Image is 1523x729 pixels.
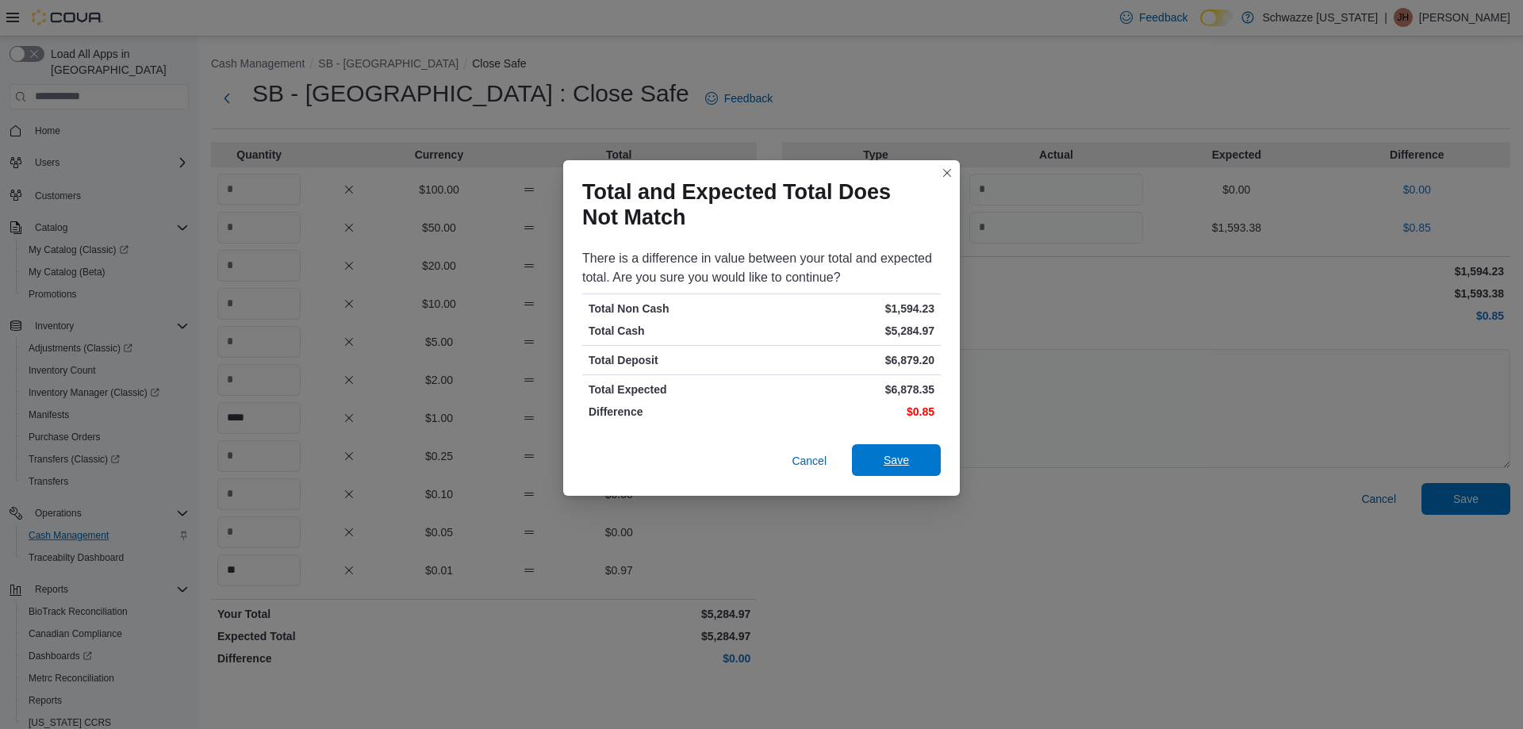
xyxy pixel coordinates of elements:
button: Save [852,444,941,476]
p: Total Expected [589,382,758,397]
p: Total Non Cash [589,301,758,317]
p: $1,594.23 [765,301,934,317]
p: Total Deposit [589,352,758,368]
h1: Total and Expected Total Does Not Match [582,179,928,230]
span: Cancel [792,453,827,469]
p: Total Cash [589,323,758,339]
p: $0.85 [765,404,934,420]
p: $6,878.35 [765,382,934,397]
button: Cancel [785,445,833,477]
div: There is a difference in value between your total and expected total. Are you sure you would like... [582,249,941,287]
span: Save [884,452,909,468]
p: $5,284.97 [765,323,934,339]
p: Difference [589,404,758,420]
p: $6,879.20 [765,352,934,368]
button: Closes this modal window [938,163,957,182]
